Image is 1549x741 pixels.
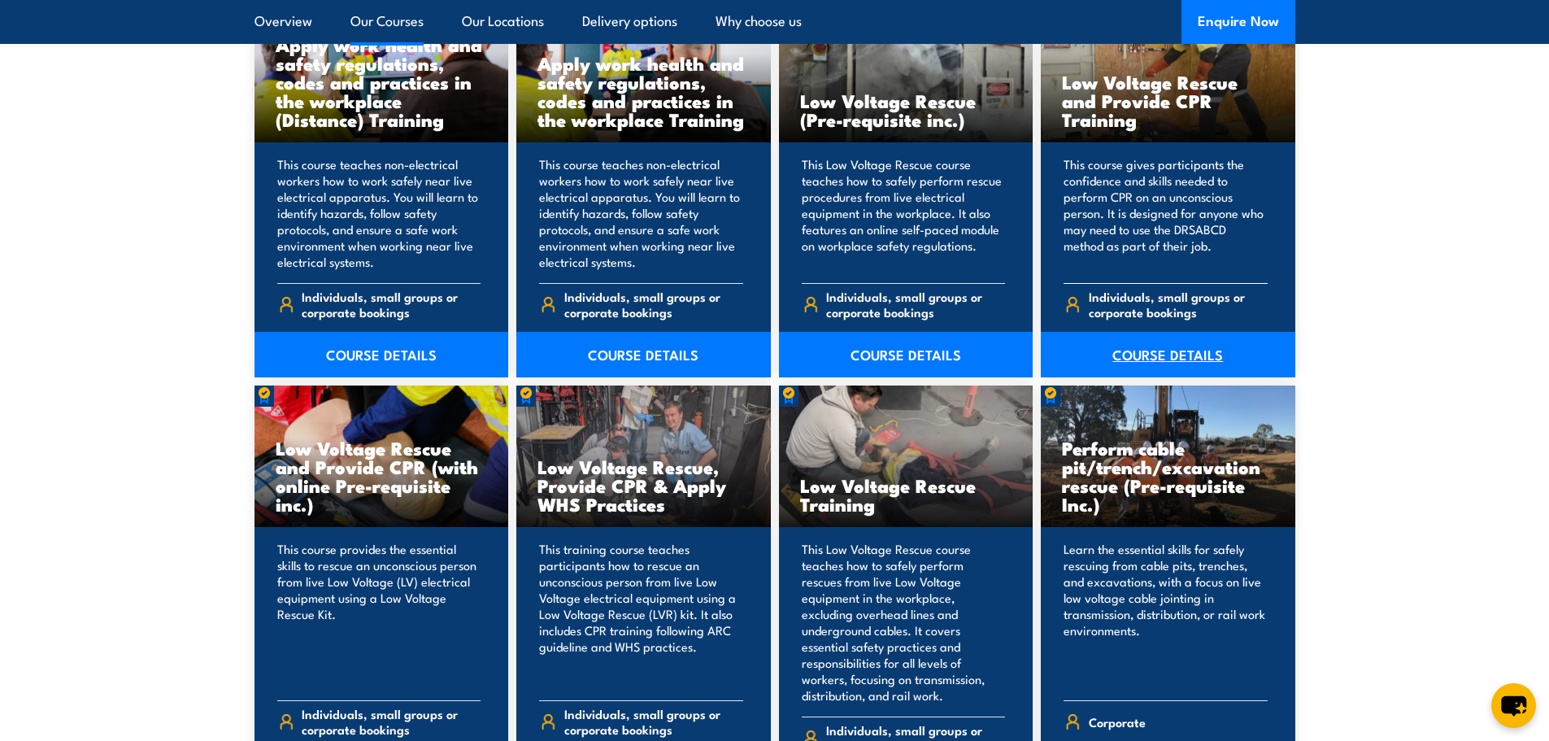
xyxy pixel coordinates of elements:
span: Individuals, small groups or corporate bookings [564,289,743,320]
h3: Low Voltage Rescue and Provide CPR (with online Pre-requisite inc.) [276,438,488,513]
a: COURSE DETAILS [1041,332,1295,377]
p: This Low Voltage Rescue course teaches how to safely perform rescues from live Low Voltage equipm... [802,541,1006,704]
a: COURSE DETAILS [516,332,771,377]
p: This course teaches non-electrical workers how to work safely near live electrical apparatus. You... [539,156,743,270]
h3: Low Voltage Rescue, Provide CPR & Apply WHS Practices [537,457,750,513]
span: Individuals, small groups or corporate bookings [302,289,481,320]
a: COURSE DETAILS [255,332,509,377]
span: Individuals, small groups or corporate bookings [302,706,481,737]
span: Individuals, small groups or corporate bookings [1089,289,1268,320]
h3: Low Voltage Rescue and Provide CPR Training [1062,72,1274,129]
h3: Apply work health and safety regulations, codes and practices in the workplace Training [537,54,750,129]
h3: Perform cable pit/trench/excavation rescue (Pre-requisite Inc.) [1062,438,1274,513]
p: This Low Voltage Rescue course teaches how to safely perform rescue procedures from live electric... [802,156,1006,270]
a: COURSE DETAILS [779,332,1033,377]
p: This course gives participants the confidence and skills needed to perform CPR on an unconscious ... [1064,156,1268,270]
p: This course teaches non-electrical workers how to work safely near live electrical apparatus. You... [277,156,481,270]
span: Individuals, small groups or corporate bookings [564,706,743,737]
button: chat-button [1491,683,1536,728]
h3: Apply work health and safety regulations, codes and practices in the workplace (Distance) Training [276,35,488,129]
h3: Low Voltage Rescue Training [800,476,1012,513]
p: This course provides the essential skills to rescue an unconscious person from live Low Voltage (... [277,541,481,687]
p: This training course teaches participants how to rescue an unconscious person from live Low Volta... [539,541,743,687]
p: Learn the essential skills for safely rescuing from cable pits, trenches, and excavations, with a... [1064,541,1268,687]
span: Individuals, small groups or corporate bookings [826,289,1005,320]
h3: Low Voltage Rescue (Pre-requisite inc.) [800,91,1012,129]
span: Corporate [1089,709,1146,734]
